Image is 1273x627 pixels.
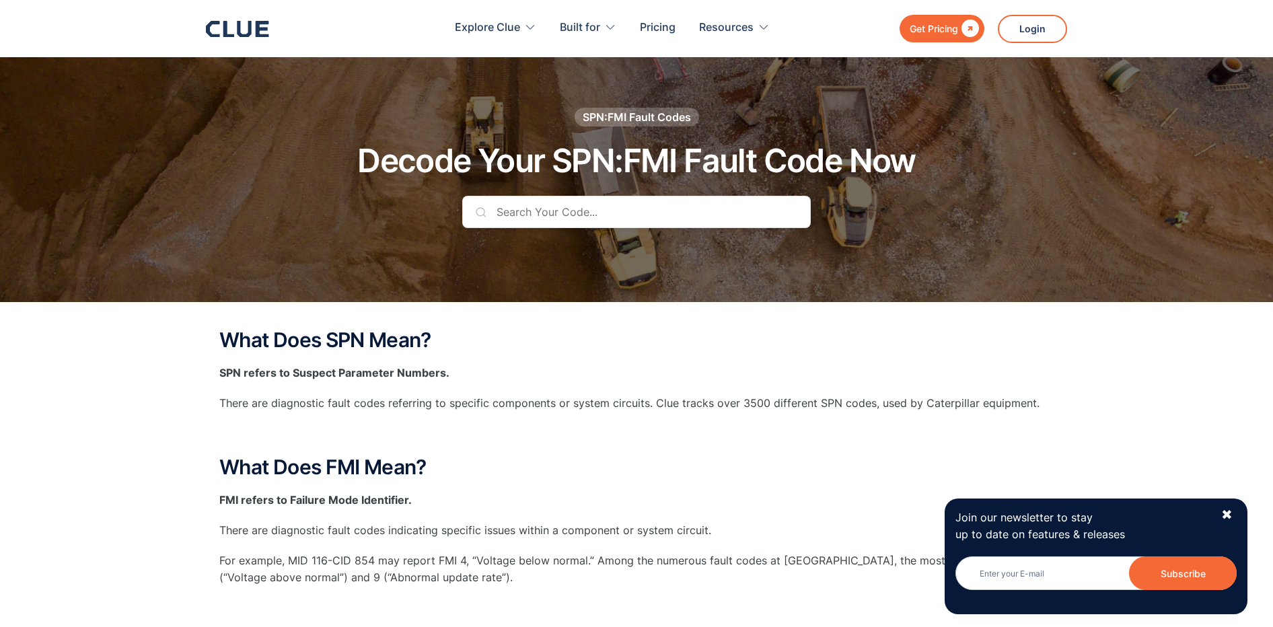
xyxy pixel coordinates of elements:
[462,196,811,228] input: Search Your Code...
[455,7,536,49] div: Explore Clue
[219,493,412,507] strong: FMI refers to Failure Mode Identifier.
[219,552,1054,586] p: For example, MID 116-CID 854 may report FMI 4, “Voltage below normal.” Among the numerous fault c...
[900,15,984,42] a: Get Pricing
[560,7,616,49] div: Built for
[219,600,1054,617] p: ‍
[958,20,979,37] div: 
[1129,556,1237,590] input: Subscribe
[219,329,1054,351] h2: What Does SPN Mean?
[640,7,676,49] a: Pricing
[219,456,1054,478] h2: What Does FMI Mean?
[955,556,1237,603] form: Newsletter
[910,20,958,37] div: Get Pricing
[560,7,600,49] div: Built for
[583,110,691,124] div: SPN:FMI Fault Codes
[219,426,1054,443] p: ‍
[219,395,1054,412] p: There are diagnostic fault codes referring to specific components or system circuits. Clue tracks...
[955,556,1237,590] input: Enter your E-mail
[955,509,1208,543] p: Join our newsletter to stay up to date on features & releases
[699,7,770,49] div: Resources
[455,7,520,49] div: Explore Clue
[219,366,449,379] strong: SPN refers to Suspect Parameter Numbers.
[357,143,916,179] h1: Decode Your SPN:FMI Fault Code Now
[998,15,1067,43] a: Login
[699,7,754,49] div: Resources
[219,522,1054,539] p: There are diagnostic fault codes indicating specific issues within a component or system circuit.
[1221,507,1233,523] div: ✖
